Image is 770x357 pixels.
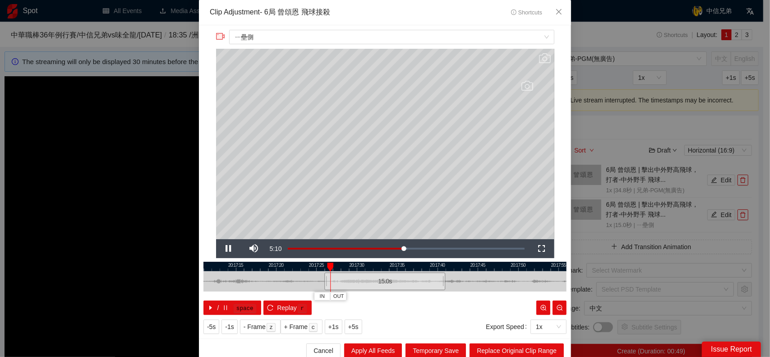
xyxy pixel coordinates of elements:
[222,305,229,312] span: pause
[216,49,554,239] div: Video Player
[529,239,554,258] button: Fullscreen
[235,30,549,44] span: ㄧ壘側
[216,32,225,41] span: video-camera
[325,320,342,334] button: +1s
[203,301,261,315] button: caret-right/pausespace
[486,320,530,334] label: Export Speed
[281,320,323,334] button: + Framec
[477,346,557,356] span: Replace Original Clip Range
[536,320,561,334] span: 1x
[288,248,525,250] div: Progress Bar
[540,305,547,312] span: zoom-in
[263,301,312,315] button: reloadReplayr
[277,303,297,313] span: Replay
[333,292,344,301] span: OUT
[557,305,563,312] span: zoom-out
[207,305,214,312] span: caret-right
[309,323,318,332] kbd: c
[240,320,281,334] button: - Framez
[216,239,241,258] button: Pause
[413,346,459,356] span: Temporary Save
[244,322,266,332] span: - Frame
[207,322,216,332] span: -5s
[267,323,276,332] kbd: z
[225,322,234,332] span: -1s
[511,9,542,16] span: Shortcuts
[702,342,761,357] div: Issue Report
[555,8,563,15] span: close
[536,301,550,315] button: zoom-in
[217,303,219,313] span: /
[284,322,308,332] span: + Frame
[553,301,567,315] button: zoom-out
[511,9,517,15] span: info-circle
[234,304,256,313] kbd: space
[267,305,273,312] span: reload
[314,292,330,301] button: IN
[241,239,267,258] button: Mute
[330,292,346,301] button: OUT
[298,304,307,313] kbd: r
[203,320,219,334] button: -5s
[351,346,395,356] span: Apply All Feeds
[314,346,333,356] span: Cancel
[345,320,362,334] button: +5s
[270,245,282,252] span: 5:10
[348,322,359,332] span: +5s
[210,7,330,18] div: Clip Adjustment - 6局 曾頌恩 飛球接殺
[328,322,339,332] span: +1s
[221,320,237,334] button: -1s
[320,292,325,301] span: IN
[324,273,445,290] div: 15.0 s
